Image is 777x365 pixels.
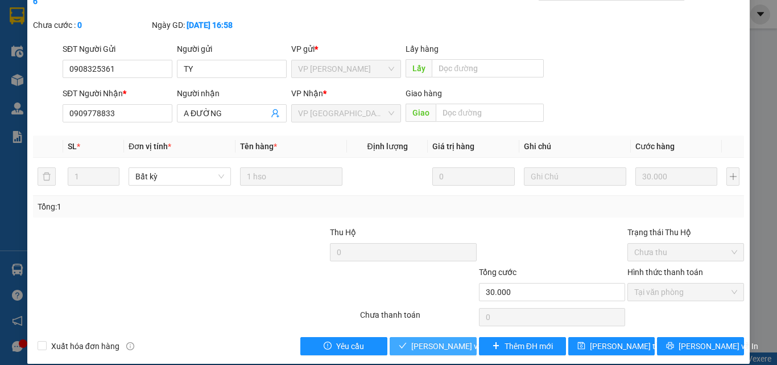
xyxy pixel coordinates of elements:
div: Chưa thanh toán [359,309,478,329]
b: [DATE] 16:58 [187,20,233,30]
span: Chưa thu [634,244,737,261]
button: plusThêm ĐH mới [479,337,566,355]
label: Hình thức thanh toán [627,268,703,277]
span: info-circle [126,342,134,350]
span: Bất kỳ [135,168,224,185]
span: VP Nhận [291,89,323,98]
span: Thu Hộ [330,228,356,237]
input: 0 [635,167,717,186]
span: save [577,342,585,351]
span: exclamation-circle [324,342,332,351]
div: Ngày GD: [152,19,268,31]
div: Chưa cước : [33,19,150,31]
span: Thêm ĐH mới [505,340,553,352]
span: SL [68,142,77,151]
b: 0 [77,20,82,30]
span: Tên hàng [240,142,277,151]
span: Giao [406,104,436,122]
th: Ghi chú [519,136,631,158]
input: Ghi Chú [524,167,626,186]
span: Yêu cầu [336,340,364,352]
div: Người nhận [177,87,287,100]
span: printer [666,342,674,351]
span: Cước hàng [635,142,675,151]
div: Trạng thái Thu Hộ [627,226,744,239]
input: Dọc đường [436,104,544,122]
span: Định lượng [367,142,407,151]
button: save[PERSON_NAME] thay đổi [568,337,655,355]
span: Đơn vị tính [129,142,171,151]
div: SĐT Người Gửi [63,43,172,55]
div: Người gửi [177,43,287,55]
button: check[PERSON_NAME] và Giao hàng [390,337,477,355]
span: Xuất hóa đơn hàng [47,340,124,352]
div: Tổng: 1 [38,200,301,213]
span: check [399,342,407,351]
button: delete [38,167,56,186]
span: VP Sài Gòn [298,105,394,122]
span: [PERSON_NAME] và Giao hàng [411,340,520,352]
span: [PERSON_NAME] và In [679,340,758,352]
span: Lấy hàng [406,44,439,54]
button: printer[PERSON_NAME] và In [657,337,744,355]
span: VP Phan Thiết [298,60,394,77]
span: Lấy [406,59,432,77]
input: 0 [432,167,514,186]
span: Tổng cước [479,268,516,277]
input: VD: Bàn, Ghế [240,167,342,186]
span: [PERSON_NAME] thay đổi [590,340,681,352]
span: plus [492,342,500,351]
button: exclamation-circleYêu cầu [300,337,387,355]
span: Giao hàng [406,89,442,98]
div: SĐT Người Nhận [63,87,172,100]
div: VP gửi [291,43,401,55]
span: user-add [271,109,280,118]
span: Tại văn phòng [634,284,737,301]
button: plus [726,167,739,186]
input: Dọc đường [432,59,544,77]
span: Giá trị hàng [432,142,474,151]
